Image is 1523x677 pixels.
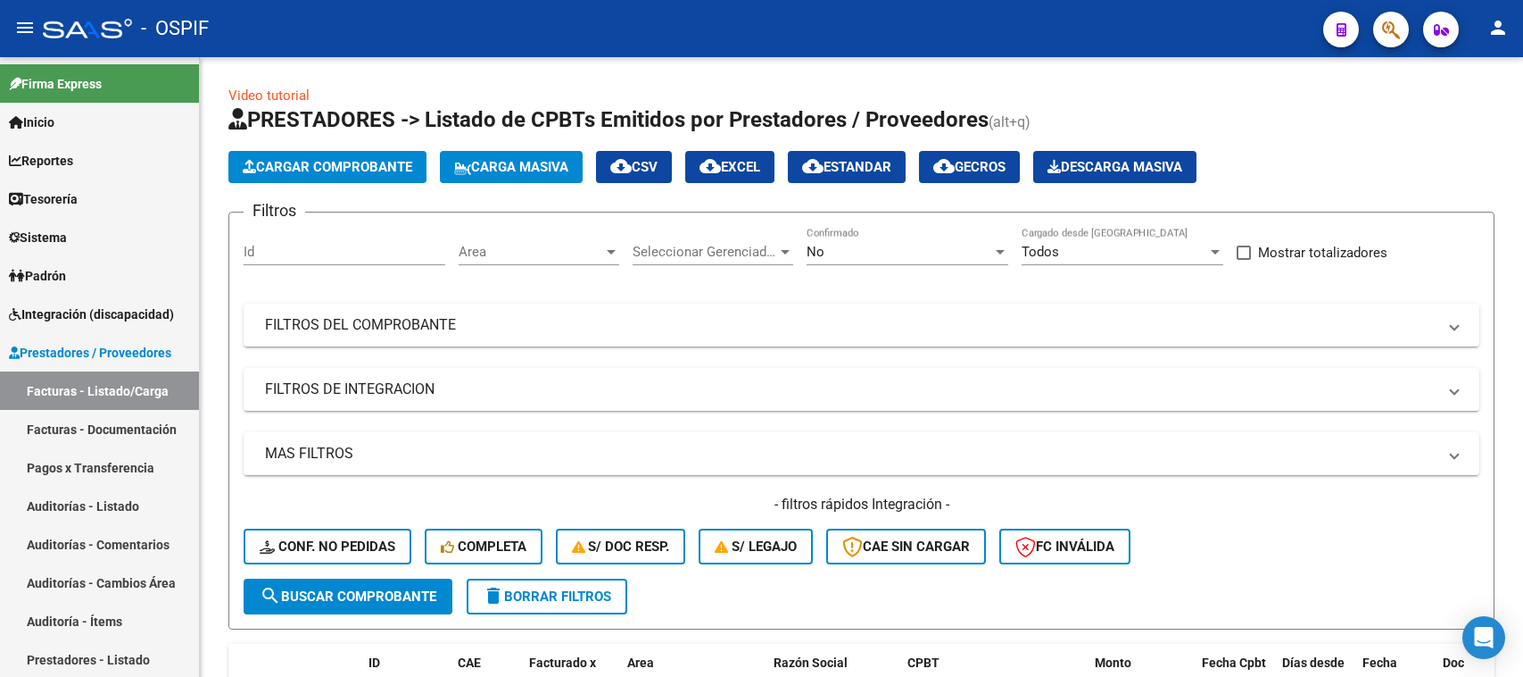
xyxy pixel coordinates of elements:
span: Seleccionar Gerenciador [633,244,777,260]
span: Integración (discapacidad) [9,305,174,324]
mat-expansion-panel-header: FILTROS DE INTEGRACION [244,368,1479,411]
span: Reportes [9,151,73,171]
span: ID [368,656,380,670]
span: Monto [1095,656,1131,670]
span: Area [459,244,603,260]
span: Gecros [933,159,1006,175]
button: CSV [596,151,672,183]
mat-icon: person [1487,17,1509,38]
span: Firma Express [9,74,102,94]
span: Estandar [802,159,891,175]
span: No [807,244,824,260]
app-download-masive: Descarga masiva de comprobantes (adjuntos) [1033,151,1196,183]
span: Fecha Cpbt [1202,656,1266,670]
button: Descarga Masiva [1033,151,1196,183]
mat-panel-title: FILTROS DE INTEGRACION [265,380,1436,399]
mat-icon: cloud_download [699,155,721,177]
button: Cargar Comprobante [228,151,426,183]
button: CAE SIN CARGAR [826,529,986,564]
span: Padrón [9,266,66,286]
button: S/ Doc Resp. [556,529,686,564]
button: Conf. no pedidas [244,529,411,564]
mat-panel-title: MAS FILTROS [265,444,1436,464]
span: S/ Doc Resp. [572,539,670,555]
span: Sistema [9,228,67,247]
h4: - filtros rápidos Integración - [244,495,1479,514]
span: Buscar Comprobante [260,589,436,605]
button: EXCEL [685,151,774,183]
span: CAE [458,656,481,670]
button: Buscar Comprobante [244,579,452,614]
button: Borrar Filtros [467,579,627,614]
span: PRESTADORES -> Listado de CPBTs Emitidos por Prestadores / Proveedores [228,107,989,132]
span: S/ legajo [715,539,797,555]
mat-icon: menu [14,17,36,38]
mat-icon: delete [483,585,504,606]
span: Conf. no pedidas [260,539,395,555]
mat-icon: cloud_download [610,155,632,177]
h3: Filtros [244,198,305,223]
span: Completa [441,539,526,555]
button: S/ legajo [699,529,813,564]
mat-expansion-panel-header: MAS FILTROS [244,432,1479,475]
button: Completa [425,529,542,564]
span: Razón Social [774,656,848,670]
span: Inicio [9,113,54,132]
mat-panel-title: FILTROS DEL COMPROBANTE [265,315,1436,335]
span: - OSPIF [141,9,209,48]
mat-icon: search [260,585,281,606]
span: Mostrar totalizadores [1258,242,1387,263]
span: Carga Masiva [454,159,568,175]
span: EXCEL [699,159,760,175]
span: Area [627,656,654,670]
mat-expansion-panel-header: FILTROS DEL COMPROBANTE [244,304,1479,347]
span: CAE SIN CARGAR [842,539,970,555]
span: Cargar Comprobante [243,159,412,175]
span: FC Inválida [1015,539,1114,555]
button: Gecros [919,151,1020,183]
a: Video tutorial [228,88,310,104]
div: Open Intercom Messenger [1462,616,1505,659]
span: Todos [1022,244,1059,260]
span: Borrar Filtros [483,589,611,605]
mat-icon: cloud_download [802,155,824,177]
button: Estandar [788,151,906,183]
mat-icon: cloud_download [933,155,955,177]
span: CSV [610,159,658,175]
span: Tesorería [9,189,78,209]
button: Carga Masiva [440,151,583,183]
span: Prestadores / Proveedores [9,343,171,363]
span: Descarga Masiva [1047,159,1182,175]
span: (alt+q) [989,113,1031,130]
span: CPBT [907,656,939,670]
button: FC Inválida [999,529,1130,564]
